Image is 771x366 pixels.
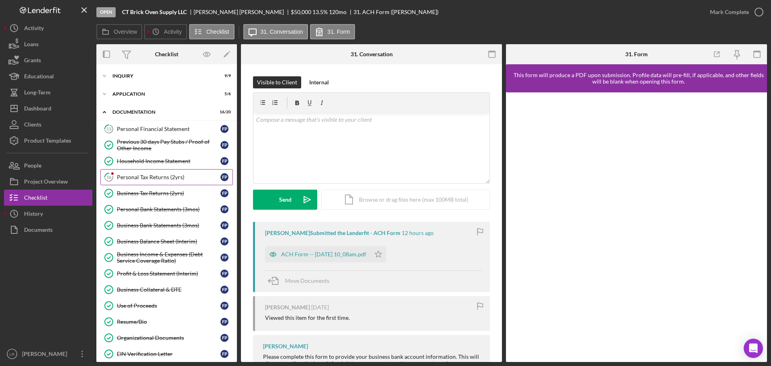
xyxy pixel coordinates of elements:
[220,189,228,197] div: F P
[329,9,347,15] div: 120 mo
[220,205,228,213] div: F P
[117,303,220,309] div: Use of Proceeds
[220,350,228,358] div: F P
[117,335,220,341] div: Organizational Documents
[257,76,297,88] div: Visible to Client
[117,351,220,357] div: EIN Verification Letter
[106,174,112,180] tspan: 16
[220,237,228,245] div: F P
[20,346,72,364] div: [PERSON_NAME]
[100,249,233,266] a: Business Income & Expenses (Debt Service Coverage Ratio)FP
[122,9,187,15] b: CT Brick Oven Supply LLC
[243,24,308,39] button: 31. Conversation
[100,121,233,137] a: 13Personal Financial StatementFP
[220,125,228,133] div: F P
[279,190,292,210] div: Send
[112,110,211,115] div: Documentation
[263,343,308,350] div: [PERSON_NAME]
[265,304,310,311] div: [PERSON_NAME]
[265,230,400,236] div: [PERSON_NAME] Submitted the Lenderfit - ACH Form
[265,246,386,262] button: ACH Form -- [DATE] 10_08am.pdf
[189,24,235,39] button: Checklist
[100,330,233,346] a: Organizational DocumentsFP
[216,92,231,96] div: 5 / 6
[220,318,228,326] div: F P
[220,270,228,278] div: F P
[309,76,329,88] div: Internal
[194,9,291,15] div: [PERSON_NAME] [PERSON_NAME]
[305,76,333,88] button: Internal
[100,346,233,362] a: EIN Verification LetterFP
[100,217,233,233] a: Business Bank Statements (3mos)FP
[117,222,220,229] div: Business Bank Statements (3mos)
[117,238,220,245] div: Business Balance Sheet (Interim)
[310,24,355,39] button: 31. Form
[100,314,233,330] a: Resume/BioFP
[312,9,328,15] div: 13.5 %
[625,51,648,57] div: 31. Form
[220,221,228,229] div: F P
[327,29,350,35] label: 31. Form
[4,346,92,362] button: LR[PERSON_NAME]
[100,169,233,185] a: 16Personal Tax Returns (2yrs)FP
[112,92,211,96] div: Application
[265,315,350,321] div: Viewed this item for the first time.
[106,126,111,131] tspan: 13
[96,24,142,39] button: Overview
[514,100,760,354] iframe: Lenderfit form
[117,126,220,132] div: Personal Financial Statement
[117,190,220,196] div: Business Tax Returns (2yrs)
[117,158,220,164] div: Household Income Statement
[220,173,228,181] div: F P
[702,4,767,20] button: Mark Complete
[144,24,187,39] button: Activity
[220,302,228,310] div: F P
[261,29,303,35] label: 31. Conversation
[281,251,366,258] div: ACH Form -- [DATE] 10_08am.pdf
[117,251,220,264] div: Business Income & Expenses (Debt Service Coverage Ratio)
[510,72,767,85] div: This form will produce a PDF upon submission. Profile data will pre-fill, if applicable, and othe...
[744,339,763,358] div: Open Intercom Messenger
[117,174,220,180] div: Personal Tax Returns (2yrs)
[216,74,231,78] div: 9 / 9
[117,286,220,293] div: Business Collateral & DTE
[100,137,233,153] a: Previous 30 days Pay Stubs / Proof of Other IncomeFP
[710,4,749,20] div: Mark Complete
[311,304,329,311] time: 2025-09-24 15:05
[220,157,228,165] div: F P
[117,319,220,325] div: Resume/Bio
[100,153,233,169] a: Household Income StatementFP
[117,270,220,277] div: Profit & Loss Statement (Interim)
